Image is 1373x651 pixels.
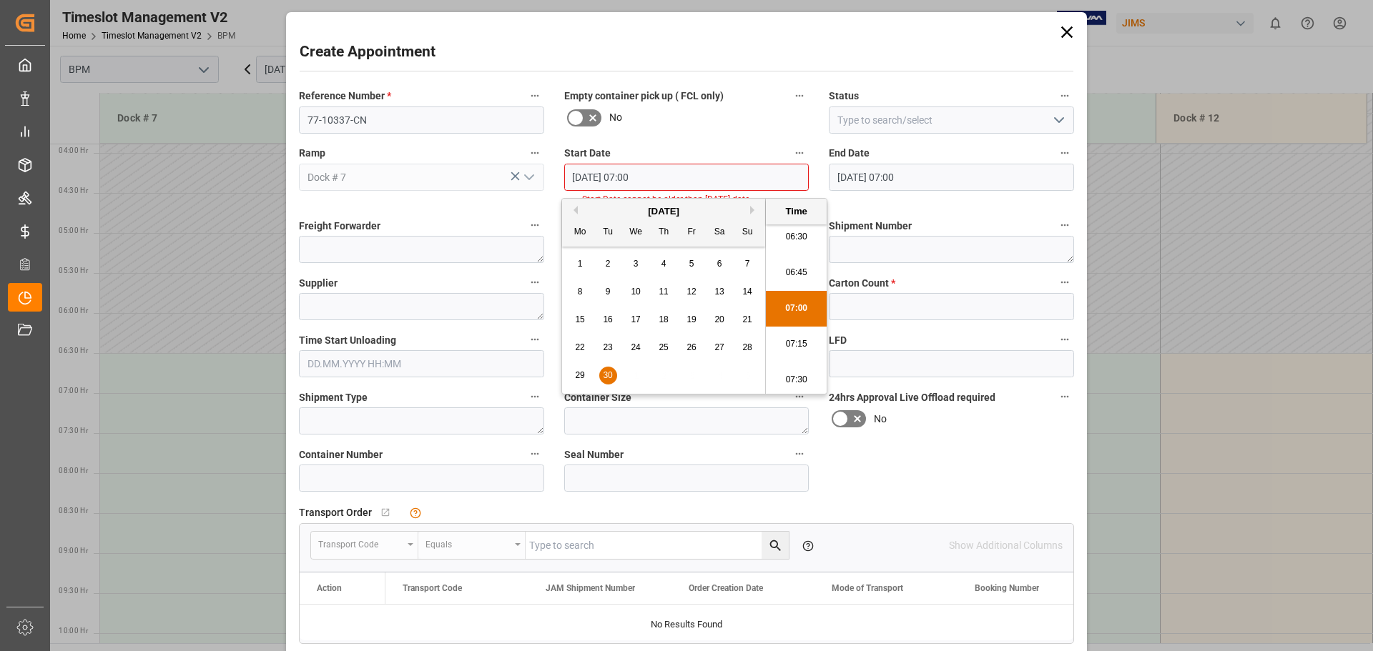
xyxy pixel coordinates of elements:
[571,339,589,357] div: Choose Monday, September 22nd, 2025
[739,283,757,301] div: Choose Sunday, September 14th, 2025
[766,362,827,398] li: 07:30
[546,583,635,593] span: JAM Shipment Number
[689,259,694,269] span: 5
[317,583,342,593] div: Action
[717,259,722,269] span: 6
[661,259,666,269] span: 4
[526,144,544,162] button: Ramp
[711,255,729,273] div: Choose Saturday, September 6th, 2025
[1055,387,1074,406] button: 24hrs Approval Live Offload required
[526,86,544,105] button: Reference Number *
[711,339,729,357] div: Choose Saturday, September 27th, 2025
[578,259,583,269] span: 1
[659,314,668,324] span: 18
[683,339,701,357] div: Choose Friday, September 26th, 2025
[829,390,995,405] span: 24hrs Approval Live Offload required
[599,339,617,357] div: Choose Tuesday, September 23rd, 2025
[599,224,617,242] div: Tu
[299,89,391,104] span: Reference Number
[299,390,368,405] span: Shipment Type
[762,532,789,559] button: search button
[299,164,544,191] input: Type to search/select
[299,276,338,291] span: Supplier
[769,204,823,219] div: Time
[659,342,668,352] span: 25
[683,311,701,329] div: Choose Friday, September 19th, 2025
[1055,216,1074,234] button: Shipment Number
[571,367,589,384] div: Choose Monday, September 29th, 2025
[1055,144,1074,162] button: End Date
[683,255,701,273] div: Choose Friday, September 5th, 2025
[564,164,809,191] input: DD.MM.YYYY HH:MM
[526,330,544,349] button: Time Start Unloading
[562,204,765,219] div: [DATE]
[575,314,584,324] span: 15
[564,447,624,462] span: Seal Number
[829,164,1074,191] input: DD.MM.YYYY HH:MM
[606,259,611,269] span: 2
[714,287,724,297] span: 13
[627,255,645,273] div: Choose Wednesday, September 3rd, 2025
[874,412,887,427] span: No
[829,106,1074,134] input: Type to search/select
[750,206,759,214] button: Next Month
[766,255,827,291] li: 06:45
[631,342,640,352] span: 24
[425,535,510,551] div: Equals
[742,342,752,352] span: 28
[655,255,673,273] div: Choose Thursday, September 4th, 2025
[1047,109,1068,131] button: open menu
[683,283,701,301] div: Choose Friday, September 12th, 2025
[299,333,396,348] span: Time Start Unloading
[1055,86,1074,105] button: Status
[683,224,701,242] div: Fr
[631,314,640,324] span: 17
[631,287,640,297] span: 10
[571,255,589,273] div: Choose Monday, September 1st, 2025
[829,89,859,104] span: Status
[299,146,325,161] span: Ramp
[569,206,578,214] button: Previous Month
[714,314,724,324] span: 20
[742,287,752,297] span: 14
[299,350,544,377] input: DD.MM.YYYY HH:MM
[627,283,645,301] div: Choose Wednesday, September 10th, 2025
[526,273,544,292] button: Supplier
[634,259,639,269] span: 3
[714,342,724,352] span: 27
[578,287,583,297] span: 8
[599,367,617,384] div: Choose Tuesday, September 30th, 2025
[311,532,418,559] button: open menu
[526,387,544,406] button: Shipment Type
[711,224,729,242] div: Sa
[975,583,1039,593] span: Booking Number
[603,370,612,380] span: 30
[686,342,696,352] span: 26
[526,216,544,234] button: Freight Forwarder
[655,339,673,357] div: Choose Thursday, September 25th, 2025
[517,167,538,189] button: open menu
[299,219,380,234] span: Freight Forwarder
[566,250,762,389] div: month 2025-09
[599,255,617,273] div: Choose Tuesday, September 2nd, 2025
[403,583,462,593] span: Transport Code
[659,287,668,297] span: 11
[627,224,645,242] div: We
[571,224,589,242] div: Mo
[418,532,526,559] button: open menu
[766,219,827,255] li: 06:30
[766,327,827,362] li: 07:15
[829,146,870,161] span: End Date
[829,219,912,234] span: Shipment Number
[790,444,809,463] button: Seal Number
[655,224,673,242] div: Th
[575,370,584,380] span: 29
[686,314,696,324] span: 19
[790,86,809,105] button: Empty container pick up ( FCL only)
[299,447,383,462] span: Container Number
[829,333,847,348] span: LFD
[571,311,589,329] div: Choose Monday, September 15th, 2025
[627,311,645,329] div: Choose Wednesday, September 17th, 2025
[790,144,809,162] button: Start Date
[564,89,724,104] span: Empty container pick up ( FCL only)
